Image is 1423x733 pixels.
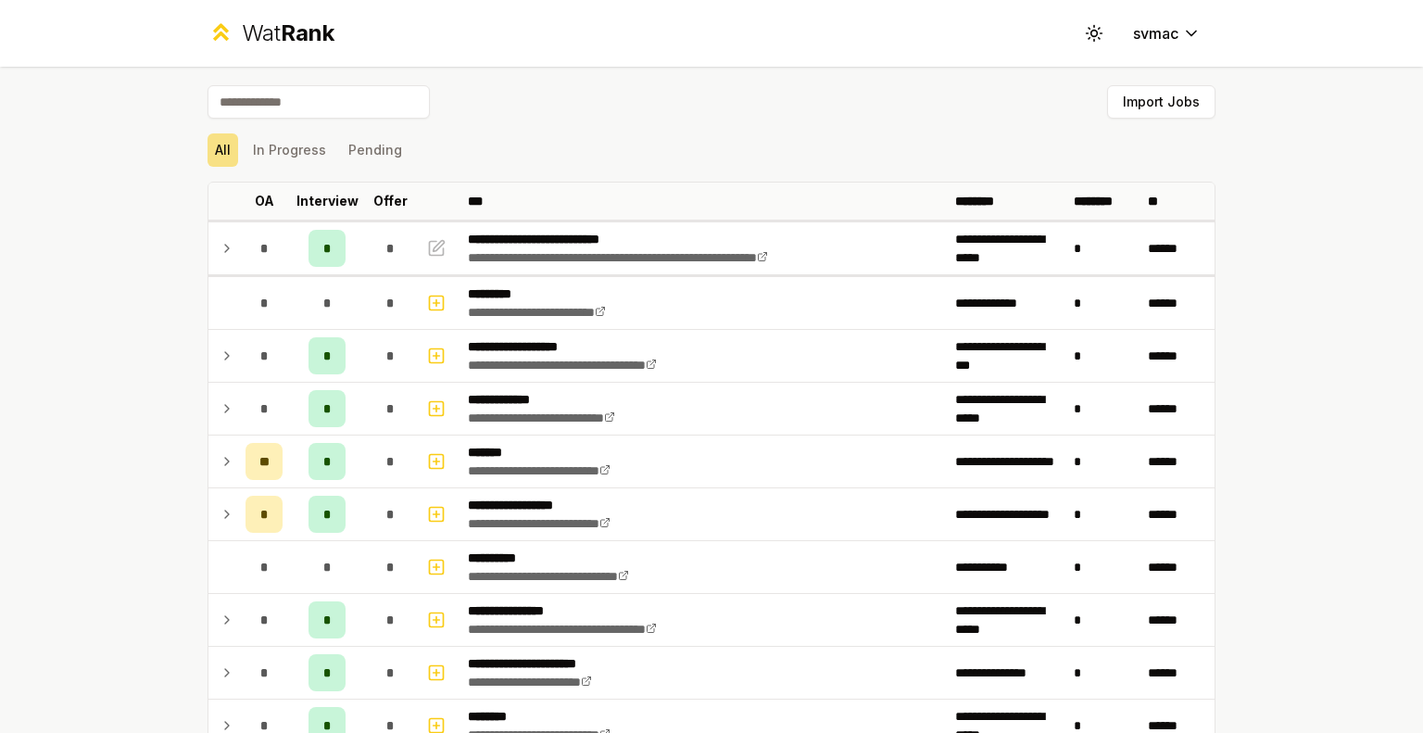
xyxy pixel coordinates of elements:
a: WatRank [208,19,334,48]
span: svmac [1133,22,1178,44]
button: In Progress [246,133,334,167]
button: Import Jobs [1107,85,1215,119]
button: Pending [341,133,409,167]
p: OA [255,192,274,210]
button: svmac [1118,17,1215,50]
div: Wat [242,19,334,48]
button: All [208,133,238,167]
p: Interview [296,192,359,210]
span: Rank [281,19,334,46]
p: Offer [373,192,408,210]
